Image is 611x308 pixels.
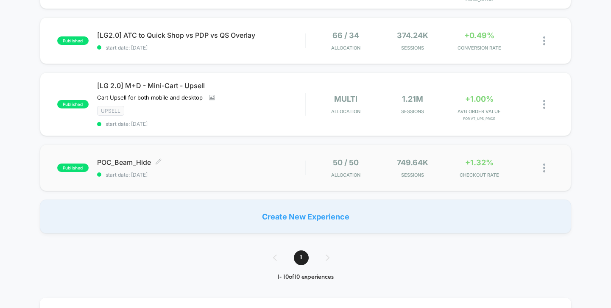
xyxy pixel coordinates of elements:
[57,100,89,108] span: published
[294,250,309,265] span: 1
[332,31,359,40] span: 66 / 34
[97,94,203,101] span: Cart Upsell for both mobile and desktop
[97,158,305,166] span: POC_Beam_Hide
[97,31,305,39] span: [LG2.0] ATC to Quick Shop vs PDP vs QS Overlay
[448,108,511,114] span: AVG ORDER VALUE
[543,100,545,109] img: close
[331,172,360,178] span: Allocation
[97,44,305,51] span: start date: [DATE]
[381,108,444,114] span: Sessions
[40,200,572,233] div: Create New Experience
[448,117,511,121] span: for VT_UpS_Price
[334,94,357,103] span: multi
[57,36,89,45] span: published
[381,45,444,51] span: Sessions
[543,164,545,172] img: close
[381,172,444,178] span: Sessions
[448,45,511,51] span: CONVERSION RATE
[397,31,428,40] span: 374.24k
[97,81,305,90] span: [LG 2.0] M+D - Mini-Cart - Upsell
[397,158,428,167] span: 749.64k
[331,45,360,51] span: Allocation
[265,274,346,281] div: 1 - 10 of 10 experiences
[402,94,423,103] span: 1.21M
[97,121,305,127] span: start date: [DATE]
[543,36,545,45] img: close
[465,158,494,167] span: +1.32%
[465,94,494,103] span: +1.00%
[331,108,360,114] span: Allocation
[333,158,359,167] span: 50 / 50
[97,106,124,116] span: Upsell
[464,31,494,40] span: +0.49%
[448,172,511,178] span: CHECKOUT RATE
[57,164,89,172] span: published
[97,172,305,178] span: start date: [DATE]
